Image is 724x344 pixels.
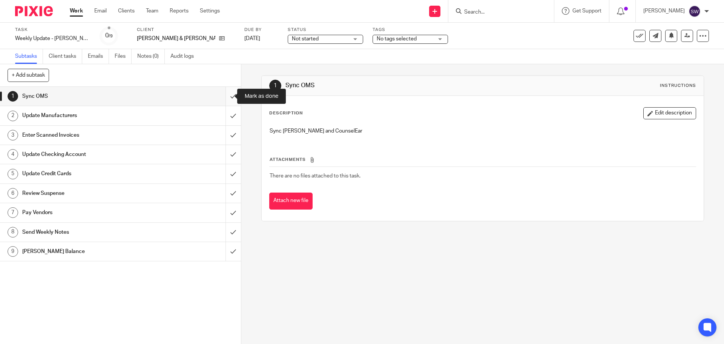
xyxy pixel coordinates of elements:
small: /9 [109,34,113,38]
h1: [PERSON_NAME] Balance [22,246,153,257]
a: Client tasks [49,49,82,64]
img: Pixie [15,6,53,16]
div: 8 [8,227,18,238]
p: Description [269,110,303,116]
a: Clients [118,7,135,15]
div: 2 [8,111,18,121]
a: Work [70,7,83,15]
h1: Send Weekly Notes [22,227,153,238]
p: Sync [PERSON_NAME] and CounselEar [270,127,695,135]
img: svg%3E [689,5,701,17]
h1: Enter Scanned Invoices [22,130,153,141]
button: Edit description [643,107,696,119]
div: 5 [8,169,18,179]
label: Client [137,27,235,33]
div: Instructions [660,83,696,89]
div: 4 [8,149,18,160]
input: Search [463,9,531,16]
div: 3 [8,130,18,140]
a: Reports [170,7,189,15]
a: Email [94,7,107,15]
div: 0 [105,31,113,40]
div: 9 [8,246,18,257]
h1: Sync OMS [285,82,499,89]
a: Subtasks [15,49,43,64]
a: Files [115,49,132,64]
span: Attachments [270,157,306,162]
p: [PERSON_NAME] & [PERSON_NAME] [137,35,215,42]
div: 6 [8,188,18,199]
span: [DATE] [244,36,260,41]
span: No tags selected [377,36,417,42]
button: Attach new file [269,193,313,210]
label: Tags [373,27,448,33]
label: Status [288,27,363,33]
a: Settings [200,7,220,15]
div: 7 [8,207,18,218]
h1: Sync OMS [22,91,153,102]
h1: Update Credit Cards [22,168,153,179]
div: Weekly Update - [PERSON_NAME] [15,35,90,42]
h1: Update Checking Account [22,149,153,160]
label: Task [15,27,90,33]
button: + Add subtask [8,69,49,82]
a: Notes (0) [137,49,165,64]
div: 1 [269,80,281,92]
h1: Pay Vendors [22,207,153,218]
span: Not started [292,36,319,42]
a: Emails [88,49,109,64]
a: Team [146,7,158,15]
h1: Update Manufacturers [22,110,153,121]
span: Get Support [572,8,601,14]
label: Due by [244,27,278,33]
a: Audit logs [170,49,199,64]
h1: Review Suspense [22,188,153,199]
div: Weekly Update - Browning [15,35,90,42]
p: [PERSON_NAME] [643,7,685,15]
div: 1 [8,91,18,102]
span: There are no files attached to this task. [270,173,360,179]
